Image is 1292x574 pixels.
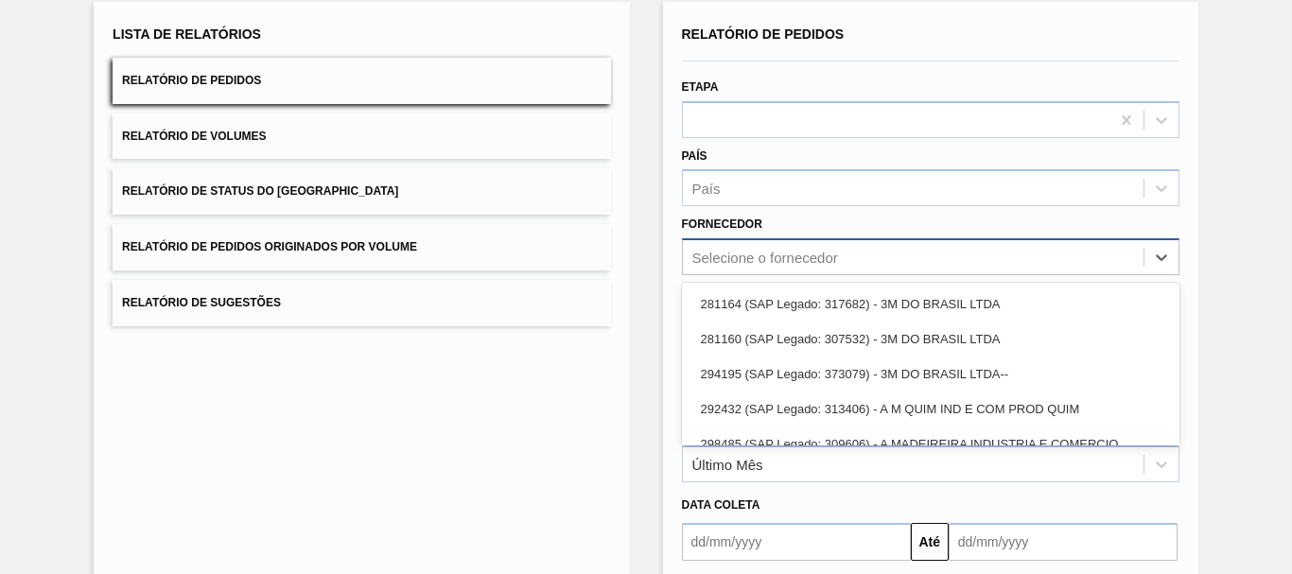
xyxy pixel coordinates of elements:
[122,296,281,309] span: Relatório de Sugestões
[682,357,1179,391] div: 294195 (SAP Legado: 373079) - 3M DO BRASIL LTDA--
[122,74,261,87] span: Relatório de Pedidos
[682,322,1179,357] div: 281160 (SAP Legado: 307532) - 3M DO BRASIL LTDA
[682,287,1179,322] div: 281164 (SAP Legado: 317682) - 3M DO BRASIL LTDA
[682,80,719,94] label: Etapa
[113,280,610,326] button: Relatório de Sugestões
[692,181,721,197] div: País
[692,250,838,266] div: Selecione o fornecedor
[113,113,610,160] button: Relatório de Volumes
[949,523,1178,561] input: dd/mm/yyyy
[682,26,845,42] span: Relatório de Pedidos
[692,456,763,472] div: Último Mês
[113,58,610,104] button: Relatório de Pedidos
[682,426,1179,461] div: 298485 (SAP Legado: 309606) - A MADEIREIRA INDUSTRIA E COMERCIO
[682,391,1179,426] div: 292432 (SAP Legado: 313406) - A M QUIM IND E COM PROD QUIM
[113,26,261,42] span: Lista de Relatórios
[113,224,610,270] button: Relatório de Pedidos Originados por Volume
[122,130,266,143] span: Relatório de Volumes
[682,149,707,163] label: País
[911,523,949,561] button: Até
[113,168,610,215] button: Relatório de Status do [GEOGRAPHIC_DATA]
[122,184,398,198] span: Relatório de Status do [GEOGRAPHIC_DATA]
[682,523,911,561] input: dd/mm/yyyy
[122,240,417,253] span: Relatório de Pedidos Originados por Volume
[682,217,762,231] label: Fornecedor
[682,498,760,512] span: Data coleta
